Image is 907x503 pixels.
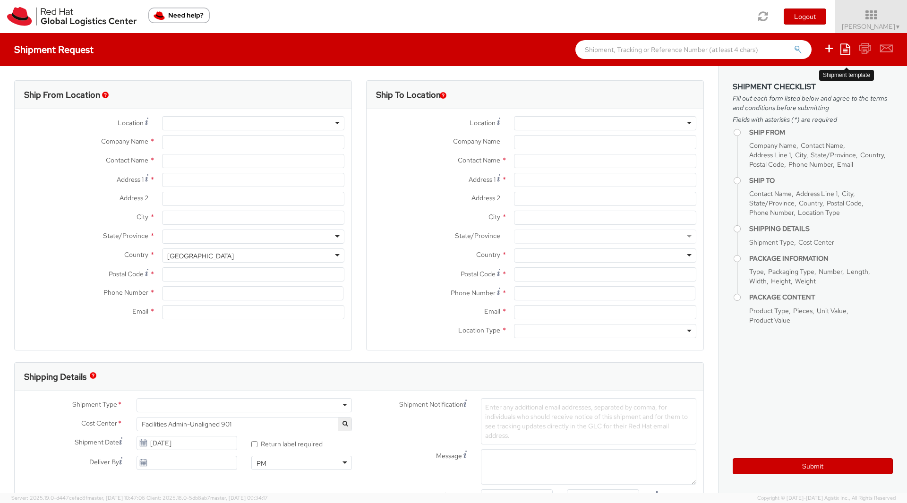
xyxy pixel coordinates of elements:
span: Enter any additional email addresses, separated by comma, for individuals who should receive noti... [485,403,688,440]
span: Shipment Date [75,437,119,447]
span: Fields with asterisks (*) are required [733,115,893,124]
span: Address 2 [471,194,500,202]
h3: Ship To Location [376,90,441,100]
span: Reference [436,491,467,500]
span: City [137,213,148,221]
div: [GEOGRAPHIC_DATA] [167,251,234,261]
h3: Ship From Location [24,90,100,100]
span: Location [470,119,496,127]
span: State/Province [103,231,148,240]
h4: Shipping Details [749,225,893,232]
span: Company Name [749,141,796,150]
span: Postal Code [749,160,784,169]
span: Deliver By [89,457,119,467]
span: State/Province [749,199,795,207]
span: Company Name [453,137,500,145]
span: Type [749,267,764,276]
span: Email [132,307,148,315]
span: City [795,151,806,159]
span: Pieces [793,307,813,315]
span: Location Type [458,326,500,334]
span: Postal Code [109,270,144,278]
span: Address 1 [117,175,144,184]
span: Shipment Type [749,238,794,247]
span: Weight [795,277,816,285]
span: Unit Value [817,307,847,315]
button: Submit [733,458,893,474]
div: PM [257,459,266,468]
span: Country [860,151,884,159]
label: Return label required [251,438,324,449]
span: Client: 2025.18.0-5db8ab7 [146,494,268,501]
span: Message [436,452,462,460]
span: Postal Code [461,270,496,278]
span: State/Province [811,151,856,159]
span: Email [837,160,853,169]
span: Server: 2025.19.0-d447cefac8f [11,494,145,501]
span: Phone Number [749,208,794,217]
h4: Ship From [749,129,893,136]
span: Country [799,199,822,207]
span: Copyright © [DATE]-[DATE] Agistix Inc., All Rights Reserved [757,494,896,502]
span: Address 1 [469,175,496,184]
span: Number [819,267,842,276]
span: Location [118,119,144,127]
span: Facilities Admin-Unaligned 901 [142,420,347,428]
span: Shipment Type [72,400,117,410]
span: Cost Center [798,238,834,247]
h4: Ship To [749,177,893,184]
span: Phone Number [451,289,496,297]
span: Address 2 [120,194,148,202]
span: Width [749,277,767,285]
span: [PERSON_NAME] [842,22,901,31]
span: Length [847,267,868,276]
span: Shipment Notification [399,400,463,409]
span: Product Type [749,307,789,315]
span: Contact Name [749,189,792,198]
span: Address Line 1 [749,151,791,159]
input: Return label required [251,441,257,447]
span: Country [124,250,148,259]
span: Phone Number [103,288,148,297]
span: Email [484,307,500,315]
span: Fill out each form listed below and agree to the terms and conditions before submitting [733,94,893,112]
span: master, [DATE] 09:34:17 [210,494,268,501]
button: Need help? [148,8,210,23]
span: Postal Code [827,199,862,207]
span: State/Province [455,231,500,240]
span: Contact Name [106,156,148,164]
span: Product Value [749,316,790,324]
h4: Shipment Request [14,44,94,55]
span: Phone Number [788,160,833,169]
input: Shipment, Tracking or Reference Number (at least 4 chars) [575,40,812,59]
img: rh-logistics-00dfa346123c4ec078e1.svg [7,7,137,26]
h3: Shipment Checklist [733,83,893,91]
span: Company Name [101,137,148,145]
h4: Package Content [749,294,893,301]
span: City [488,213,500,221]
span: Country [476,250,500,259]
span: Contact Name [458,156,500,164]
span: City [842,189,853,198]
span: Location Type [798,208,840,217]
span: Height [771,277,791,285]
h3: Shipping Details [24,372,86,382]
h4: Package Information [749,255,893,262]
div: Shipment template [819,70,874,81]
span: Facilities Admin-Unaligned 901 [137,417,352,431]
button: Logout [784,9,826,25]
span: Packaging Type [768,267,814,276]
span: ▼ [895,23,901,31]
span: Contact Name [801,141,843,150]
span: master, [DATE] 10:47:06 [87,494,145,501]
span: Cost Center [81,418,117,429]
span: Address Line 1 [796,189,838,198]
